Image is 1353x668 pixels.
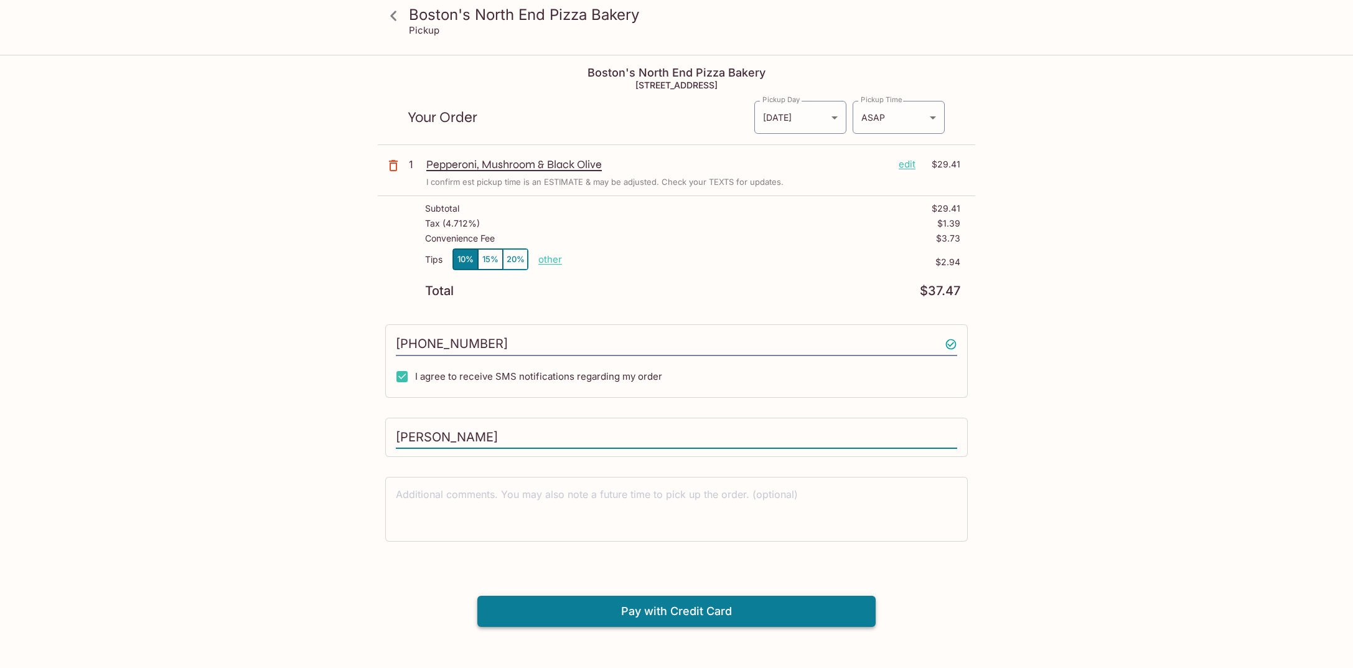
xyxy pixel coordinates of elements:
p: Tax ( 4.712% ) [425,219,480,228]
label: Pickup Day [762,95,800,105]
button: 10% [453,249,478,270]
p: $3.73 [936,233,960,243]
p: Subtotal [425,204,459,214]
p: $29.41 [923,158,960,171]
div: [DATE] [754,101,846,134]
h4: Boston's North End Pizza Bakery [378,66,975,80]
h5: [STREET_ADDRESS] [378,80,975,90]
div: ASAP [853,101,945,134]
button: Pay with Credit Card [477,596,876,627]
p: edit [899,158,915,171]
iframe: Secure payment button frame [477,562,876,591]
p: 1 [409,158,421,171]
p: Convenience Fee [425,233,495,243]
span: I agree to receive SMS notifications regarding my order [415,370,662,382]
button: 20% [503,249,528,270]
input: Enter phone number [396,332,957,356]
p: Tips [425,255,442,265]
p: $37.47 [920,285,960,297]
h3: Boston's North End Pizza Bakery [409,5,965,24]
p: I confirm est pickup time is an ESTIMATE & may be adjusted. Check your TEXTS for updates. [426,176,784,188]
p: $1.39 [937,219,960,228]
input: Enter first and last name [396,426,957,449]
p: Pickup [409,24,439,36]
label: Pickup Time [861,95,902,105]
p: Pepperoni, Mushroom & Black Olive [426,158,889,171]
p: $29.41 [932,204,960,214]
p: Total [425,285,454,297]
p: Your Order [408,111,754,123]
button: other [538,253,562,265]
p: $2.94 [562,257,960,267]
button: 15% [478,249,503,270]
